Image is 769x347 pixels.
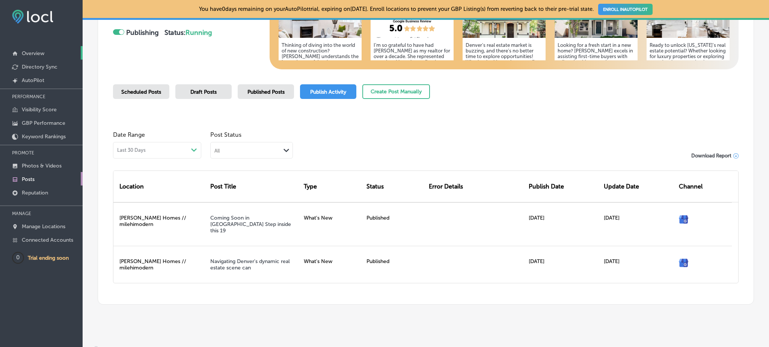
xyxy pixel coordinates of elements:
[117,147,146,153] span: Last 30 Days
[601,171,676,202] div: Update Date
[22,163,62,169] p: Photos & Videos
[113,246,207,283] div: [PERSON_NAME] Homes // milehimodern
[22,190,48,196] p: Reputation
[526,171,601,202] div: Publish Date
[247,89,285,95] span: Published Posts
[601,202,676,246] div: [DATE]
[22,237,73,243] p: Connected Accounts
[526,202,601,246] div: [DATE]
[121,89,161,95] span: Scheduled Posts
[601,246,676,283] div: [DATE]
[301,202,363,246] div: What's New
[22,133,66,140] p: Keyword Rankings
[190,89,217,95] span: Draft Posts
[466,42,543,127] h5: Denver's real estate market is buzzing, and there's no better time to explore opportunities! Whet...
[22,176,35,182] p: Posts
[374,42,451,127] h5: I’m so grateful to have had [PERSON_NAME] as my realtor for over a decade. She represented me whe...
[22,106,57,113] p: Visibility Score
[676,171,732,202] div: Channel
[691,153,731,159] span: Download Report
[12,10,53,24] img: fda3e92497d09a02dc62c9cd864e3231.png
[199,6,653,12] p: You have 0 days remaining on your AutoPilot trial, expiring on [DATE] . Enroll locations to preve...
[426,171,526,202] div: Error Details
[526,246,601,283] div: [DATE]
[113,202,207,246] div: [PERSON_NAME] Homes // milehimodern
[598,4,653,15] a: ENROLL INAUTOPILOT
[22,77,44,84] p: AutoPilot
[310,89,346,95] span: Publish Activity
[210,215,291,234] a: Coming Soon in [GEOGRAPHIC_DATA] Step inside this 19
[210,131,293,138] span: Post Status
[301,171,363,202] div: Type
[113,171,207,202] div: Location
[363,171,426,202] div: Status
[650,42,727,127] h5: Ready to unlock [US_STATE]'s real estate potential? Whether looking for luxury properties or expl...
[22,64,57,70] p: Directory Sync
[210,258,290,271] a: Navigating Denver's dynamic real estate scene can
[362,84,430,99] button: Create Post Manually
[207,171,301,202] div: Post Title
[363,202,426,246] div: Published
[22,120,65,126] p: GBP Performance
[214,147,220,154] div: All
[16,254,20,261] text: 0
[363,246,426,283] div: Published
[22,50,44,57] p: Overview
[558,42,635,115] h5: Looking for a fresh start in a new home? [PERSON_NAME] excels in assisting first-time buyers with...
[164,28,212,37] strong: Status:
[22,223,65,230] p: Manage Locations
[282,42,359,127] h5: Thinking of diving into the world of new construction? [PERSON_NAME] understands the ins and outs...
[126,28,159,37] strong: Publishing
[301,246,363,283] div: What's New
[113,131,145,138] label: Date Range
[185,28,212,37] span: Running
[28,255,69,261] p: Trial ending soon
